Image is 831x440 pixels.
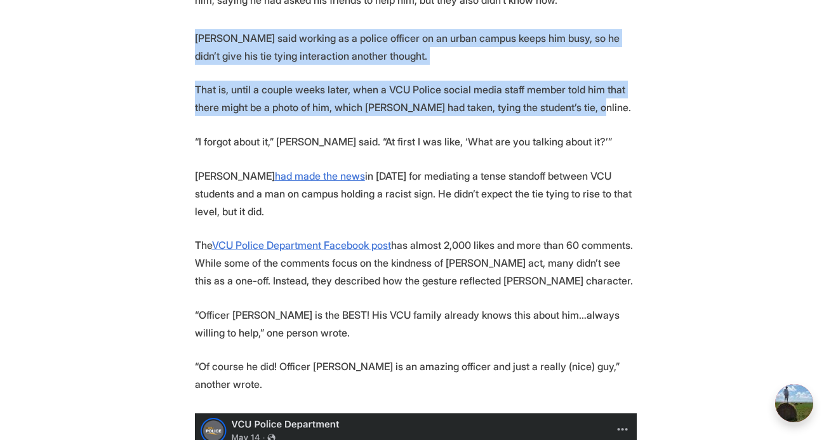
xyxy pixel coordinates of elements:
[764,378,831,440] iframe: portal-trigger
[195,306,637,342] p: “Officer [PERSON_NAME] is the BEST! His VCU family already knows this about him…always willing to...
[275,170,365,182] a: had made the news
[195,357,637,393] p: “Of course he did! Officer [PERSON_NAME] is an amazing officer and just a really (nice) guy,” ano...
[195,81,637,116] p: That is, until a couple weeks later, when a VCU Police social media staff member told him that th...
[195,133,637,150] p: “I forgot about it,” [PERSON_NAME] said. “At first I was like, ‘What are you talking about it?’”
[195,167,637,220] p: [PERSON_NAME] in [DATE] for mediating a tense standoff between VCU students and a man on campus h...
[212,239,391,251] a: VCU Police Department Facebook post
[195,236,637,290] p: The has almost 2,000 likes and more than 60 comments. While some of the comments focus on the kin...
[195,29,637,65] p: [PERSON_NAME] said working as a police officer on an urban campus keeps him busy, so he didn’t gi...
